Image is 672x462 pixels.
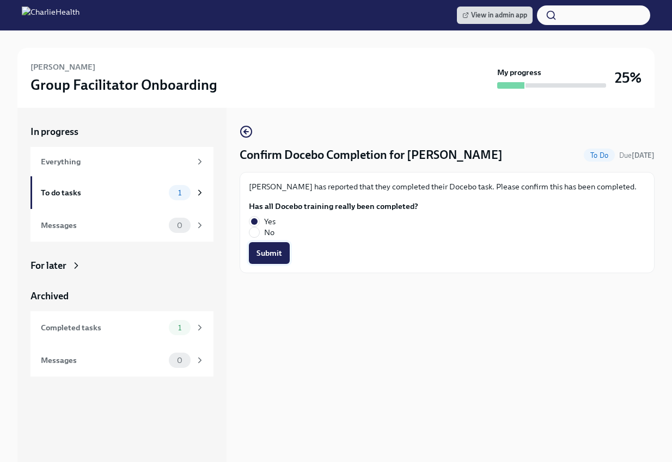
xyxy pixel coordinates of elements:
a: In progress [30,125,213,138]
a: Messages0 [30,344,213,377]
div: Messages [41,354,164,366]
span: 1 [172,324,188,332]
span: 0 [170,221,189,230]
a: Messages0 [30,209,213,242]
div: Messages [41,219,164,231]
button: Submit [249,242,290,264]
a: For later [30,259,213,272]
a: Completed tasks1 [30,311,213,344]
p: [PERSON_NAME] has reported that they completed their Docebo task. Please confirm this has been co... [249,181,645,192]
a: To do tasks1 [30,176,213,209]
a: Everything [30,147,213,176]
h3: 25% [615,68,642,88]
h4: Confirm Docebo Completion for [PERSON_NAME] [240,147,503,163]
div: Completed tasks [41,322,164,334]
a: Archived [30,289,213,303]
a: View in admin app [457,7,533,24]
span: 0 [170,356,189,365]
div: To do tasks [41,187,164,199]
span: Yes [264,216,276,227]
span: Submit [256,248,282,258]
h6: [PERSON_NAME] [30,61,95,73]
span: No [264,227,274,238]
span: October 2nd, 2025 09:00 [619,150,655,161]
span: 1 [172,189,188,197]
span: Due [619,151,655,159]
h3: Group Facilitator Onboarding [30,75,217,95]
div: For later [30,259,66,272]
strong: My progress [497,67,541,78]
img: CharlieHealth [22,7,80,24]
strong: [DATE] [632,151,655,159]
label: Has all Docebo training really been completed? [249,201,418,212]
div: Everything [41,156,191,168]
span: View in admin app [462,10,527,21]
span: To Do [584,151,615,159]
